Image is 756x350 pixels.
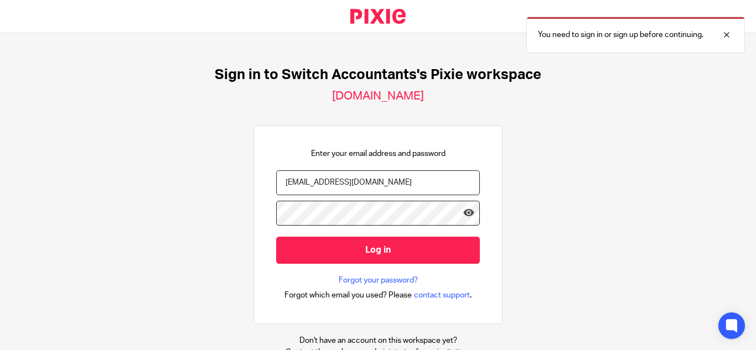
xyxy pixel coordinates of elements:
p: Don't have an account on this workspace yet? [286,335,470,346]
p: You need to sign in or sign up before continuing. [538,29,703,40]
a: Forgot your password? [339,275,418,286]
h1: Sign in to Switch Accountants's Pixie workspace [215,66,541,83]
div: . [284,289,472,301]
span: Forgot which email you used? Please [284,290,412,301]
span: contact support [414,290,470,301]
h2: [DOMAIN_NAME] [332,89,424,103]
input: name@example.com [276,170,480,195]
p: Enter your email address and password [311,148,446,159]
input: Log in [276,237,480,264]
